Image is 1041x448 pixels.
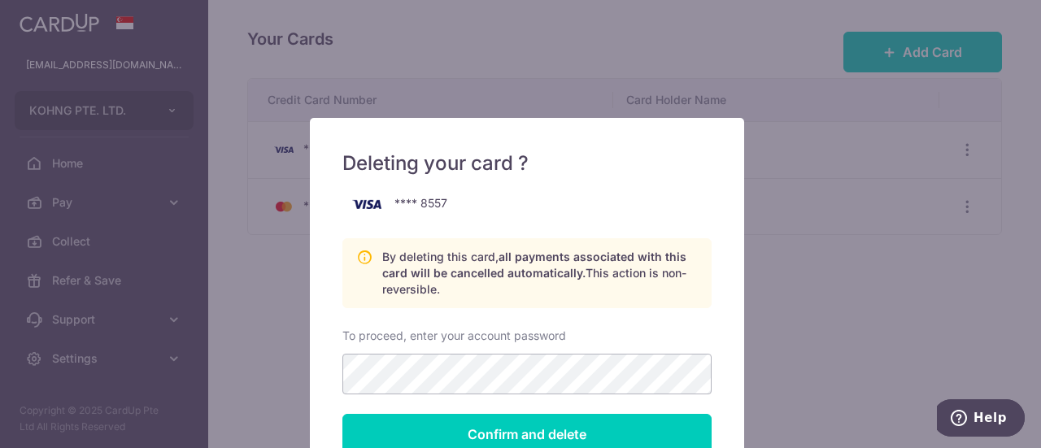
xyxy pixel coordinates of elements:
span: all payments associated with this card will be cancelled automatically. [382,250,686,280]
span: Help [37,11,70,26]
img: visa-761abec96037c8ab836742a37ff580f5eed1c99042f5b0e3b4741c5ac3fec333.png [342,189,391,219]
h5: Deleting your card ? [342,150,712,176]
iframe: Opens a widget where you can find more information [937,399,1025,440]
p: By deleting this card, This action is non-reversible. [382,249,698,298]
label: To proceed, enter your account password [342,328,566,344]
